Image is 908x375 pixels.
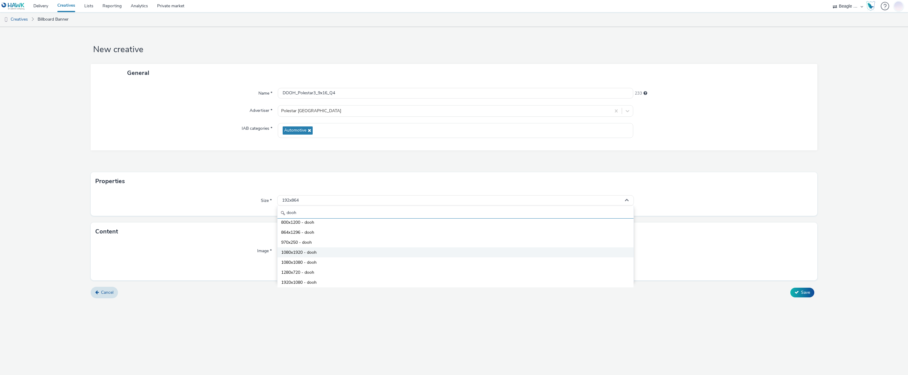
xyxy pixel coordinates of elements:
[247,105,275,114] label: Advertiser *
[91,287,118,298] a: Cancel
[281,229,314,236] span: 864x1296 - dooh
[127,69,149,77] span: General
[278,88,634,99] input: Name
[866,1,878,11] a: Hawk Academy
[95,177,125,186] h3: Properties
[91,44,817,55] h1: New creative
[256,88,275,96] label: Name *
[277,208,634,219] input: Search...
[282,198,299,203] span: 192x864
[801,290,810,295] span: Save
[281,249,317,256] span: 1080x1920 - dooh
[281,270,314,276] span: 1280x720 - dooh
[281,219,314,226] span: 800x1200 - dooh
[644,90,647,96] div: Maximum 255 characters
[790,288,814,297] button: Save
[239,123,275,132] label: IAB categories *
[284,128,306,133] span: Automotive
[894,0,903,12] img: Jonas Bruzga
[281,280,317,286] span: 1920x1080 - dooh
[281,239,312,246] span: 970x250 - dooh
[866,1,875,11] img: Hawk Academy
[95,227,118,236] h3: Content
[3,17,9,23] img: dooh
[635,90,642,96] span: 233
[258,195,274,204] label: Size *
[101,290,113,295] span: Cancel
[2,2,25,10] img: undefined Logo
[35,12,72,27] a: Billboard Banner
[281,259,317,266] span: 1080x1080 - dooh
[255,246,274,254] label: Image *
